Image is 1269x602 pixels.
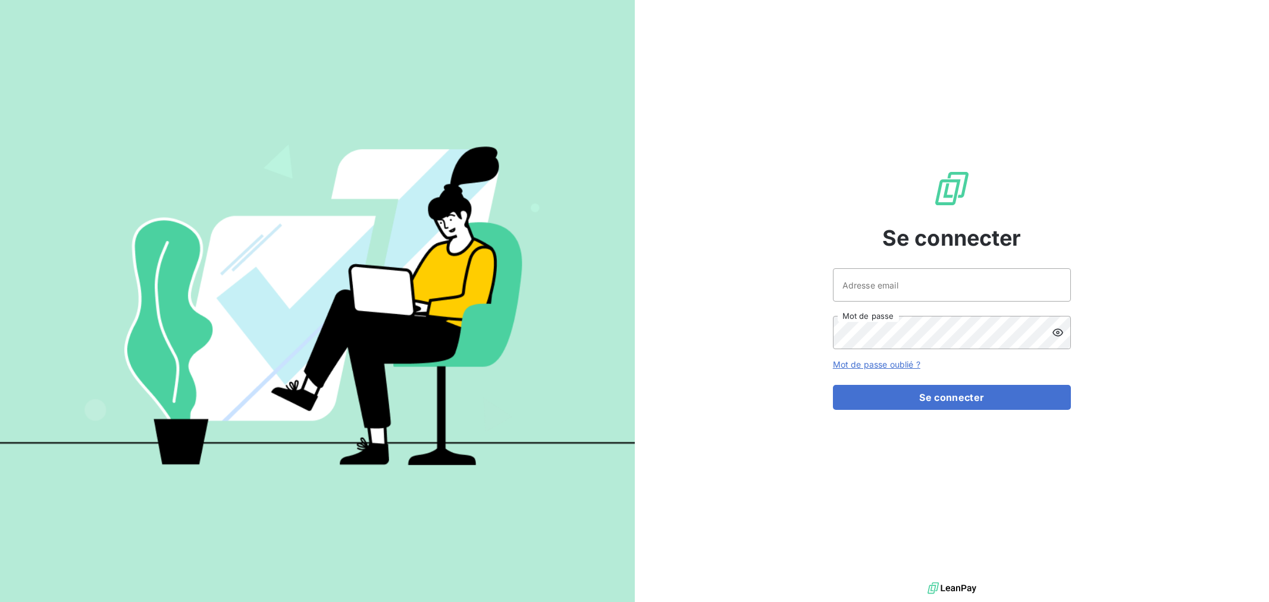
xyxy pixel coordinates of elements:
img: Logo LeanPay [933,170,971,208]
button: Se connecter [833,385,1071,410]
span: Se connecter [882,222,1022,254]
a: Mot de passe oublié ? [833,359,920,369]
input: placeholder [833,268,1071,302]
img: logo [928,579,976,597]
